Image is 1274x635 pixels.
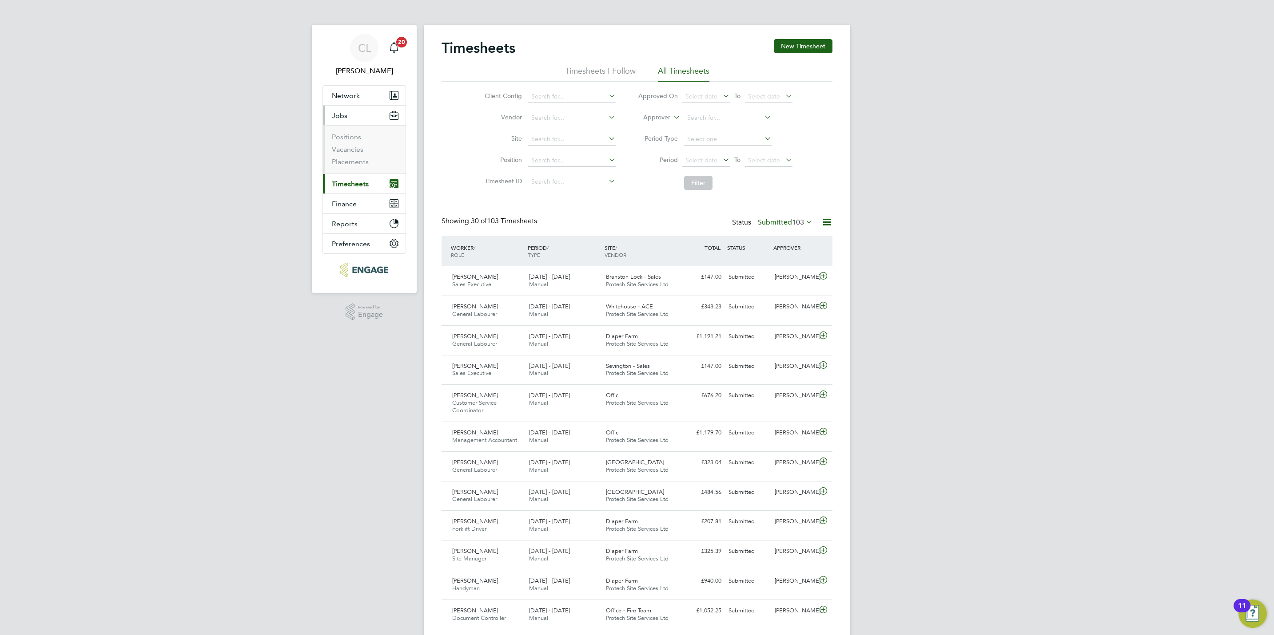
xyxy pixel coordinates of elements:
div: Submitted [725,270,771,284]
span: Offic [606,429,618,436]
div: £1,179.70 [679,426,725,440]
a: CL[PERSON_NAME] [322,34,406,76]
span: 20 [396,37,407,47]
div: £147.00 [679,270,725,284]
span: [DATE] - [DATE] [529,391,570,399]
li: Timesheets I Follow [565,66,636,82]
div: Submitted [725,603,771,618]
span: [DATE] - [DATE] [529,458,570,466]
div: SITE [602,240,679,263]
span: Manual [529,614,548,622]
nav: Main navigation [312,25,417,293]
span: Protech Site Services Ltd [606,495,669,503]
span: / [615,244,617,251]
label: Approved On [638,92,678,100]
button: Reports [323,214,406,233]
span: / [547,244,549,251]
span: Protech Site Services Ltd [606,555,669,562]
span: Protech Site Services Ltd [606,399,669,406]
span: Protech Site Services Ltd [606,584,669,592]
input: Select one [684,133,772,146]
div: £676.20 [679,388,725,403]
span: VENDOR [605,251,626,258]
div: [PERSON_NAME] [771,300,817,314]
span: 30 of [471,217,487,225]
label: Period [638,156,678,164]
div: Showing [442,217,539,226]
span: [PERSON_NAME] [452,607,498,614]
span: Network [332,91,360,100]
label: Position [482,156,522,164]
span: [DATE] - [DATE] [529,488,570,496]
a: Go to home page [322,263,406,277]
span: Manual [529,340,548,347]
span: 103 [792,218,804,227]
div: Submitted [725,329,771,344]
div: [PERSON_NAME] [771,359,817,374]
div: £323.04 [679,455,725,470]
span: Timesheets [332,180,369,188]
span: Protech Site Services Ltd [606,369,669,377]
a: Placements [332,158,369,166]
span: [DATE] - [DATE] [529,273,570,280]
span: Protech Site Services Ltd [606,436,669,444]
span: To [732,154,743,166]
span: [DATE] - [DATE] [529,547,570,555]
input: Search for... [528,176,616,188]
div: £484.56 [679,485,725,500]
span: General Labourer [452,495,497,503]
div: [PERSON_NAME] [771,426,817,440]
button: Filter [684,176,713,190]
div: Submitted [725,359,771,374]
div: [PERSON_NAME] [771,455,817,470]
span: General Labourer [452,340,497,347]
span: [DATE] - [DATE] [529,303,570,310]
label: Timesheet ID [482,177,522,185]
span: Protech Site Services Ltd [606,466,669,473]
span: [PERSON_NAME] [452,391,498,399]
div: PERIOD [526,240,602,263]
span: Powered by [358,304,383,311]
div: £207.81 [679,514,725,529]
div: STATUS [725,240,771,256]
span: TOTAL [705,244,721,251]
span: Manual [529,399,548,406]
span: Protech Site Services Ltd [606,525,669,532]
span: To [732,90,743,102]
a: Positions [332,133,361,141]
div: Submitted [725,455,771,470]
label: Period Type [638,134,678,142]
span: Select date [685,156,717,164]
div: [PERSON_NAME] [771,270,817,284]
span: [PERSON_NAME] [452,332,498,340]
span: Manual [529,280,548,288]
span: Select date [685,92,717,100]
span: Reports [332,220,358,228]
span: Sales Executive [452,280,491,288]
span: [DATE] - [DATE] [529,429,570,436]
span: Manual [529,369,548,377]
input: Search for... [528,112,616,124]
input: Search for... [684,112,772,124]
span: [PERSON_NAME] [452,303,498,310]
div: [PERSON_NAME] [771,514,817,529]
span: Protech Site Services Ltd [606,340,669,347]
span: Protech Site Services Ltd [606,280,669,288]
span: Office - Fire Team [606,607,651,614]
span: Branston Lock - Sales [606,273,661,280]
span: Diaper Farm [606,517,638,525]
span: Offic [606,391,618,399]
div: Submitted [725,426,771,440]
div: £343.23 [679,300,725,314]
div: £940.00 [679,574,725,588]
div: Jobs [323,125,406,174]
span: Customer Service Coordinator [452,399,497,414]
div: 11 [1238,606,1246,617]
span: Chloe Lyons [322,66,406,76]
div: Submitted [725,300,771,314]
button: Timesheets [323,174,406,193]
span: [DATE] - [DATE] [529,607,570,614]
div: [PERSON_NAME] [771,603,817,618]
span: Manual [529,495,548,503]
span: [PERSON_NAME] [452,273,498,280]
